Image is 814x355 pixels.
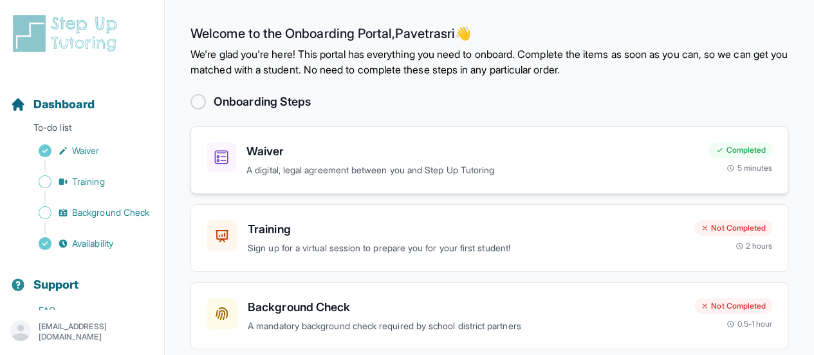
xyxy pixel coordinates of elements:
button: Support [5,255,159,299]
p: A digital, legal agreement between you and Step Up Tutoring [246,163,699,178]
span: Support [33,276,79,294]
p: To-do list [5,121,159,139]
h2: Onboarding Steps [214,93,311,111]
div: 5 minutes [726,163,772,173]
span: Availability [72,237,113,250]
h3: Waiver [246,142,699,160]
a: Availability [10,235,164,253]
p: [EMAIL_ADDRESS][DOMAIN_NAME] [39,321,154,342]
span: Training [72,175,105,188]
img: logo [10,13,125,54]
h3: Background Check [248,298,684,316]
a: WaiverA digital, legal agreement between you and Step Up TutoringCompleted5 minutes [190,126,788,194]
a: Dashboard [10,95,95,113]
div: 0.5-1 hour [726,319,772,329]
a: Training [10,173,164,191]
button: [EMAIL_ADDRESS][DOMAIN_NAME] [10,320,154,343]
p: We're glad you're here! This portal has everything you need to onboard. Complete the items as soo... [190,46,788,77]
span: Waiver [72,144,99,157]
span: Dashboard [33,95,95,113]
div: Not Completed [694,298,772,314]
div: Not Completed [694,220,772,236]
div: Completed [709,142,772,158]
a: Waiver [10,142,164,160]
button: Dashboard [5,75,159,119]
a: Background Check [10,204,164,222]
a: Background CheckA mandatory background check required by school district partnersNot Completed0.5... [190,282,788,350]
a: TrainingSign up for a virtual session to prepare you for your first student!Not Completed2 hours [190,204,788,272]
p: Sign up for a virtual session to prepare you for your first student! [248,241,684,256]
span: Background Check [72,206,149,219]
a: FAQ [10,302,164,320]
h2: Welcome to the Onboarding Portal, Pavetrasri 👋 [190,26,788,46]
div: 2 hours [735,241,773,251]
h3: Training [248,220,684,238]
p: A mandatory background check required by school district partners [248,319,684,334]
